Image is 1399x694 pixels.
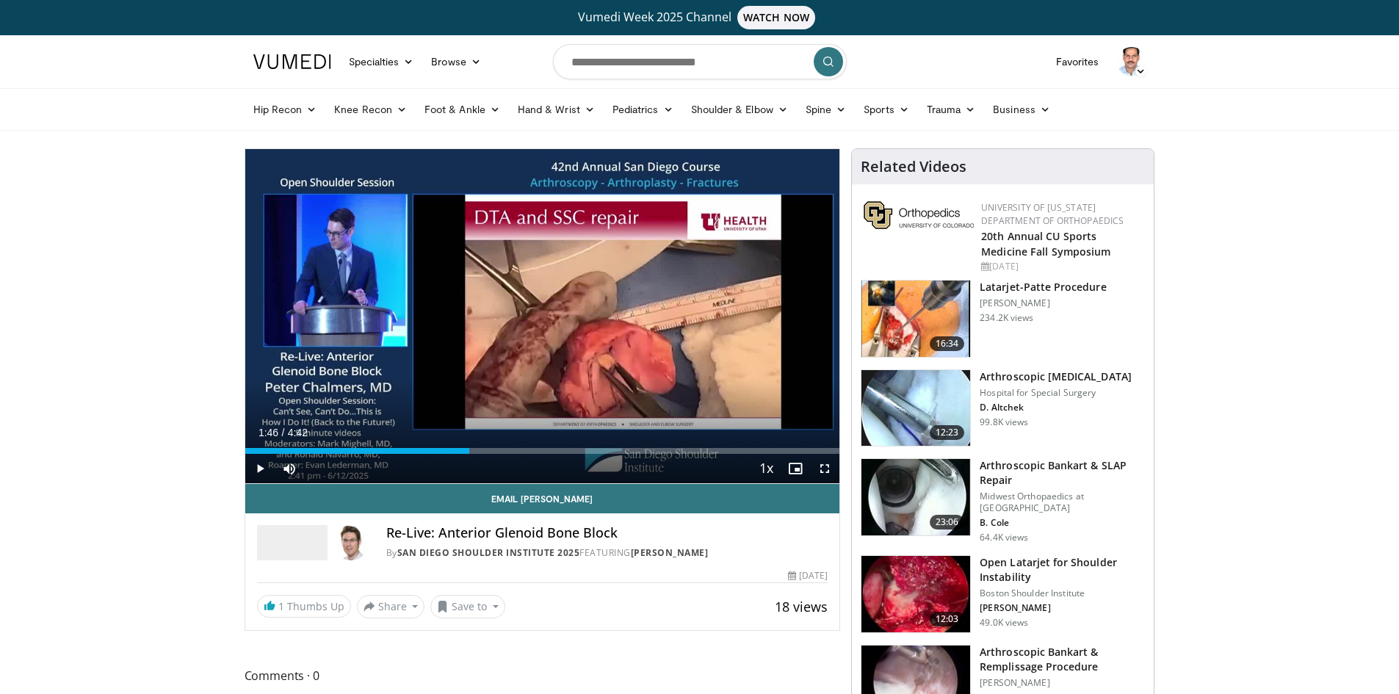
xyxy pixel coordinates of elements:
span: 18 views [775,598,828,615]
h4: Re-Live: Anterior Glenoid Bone Block [386,525,828,541]
p: [PERSON_NAME] [980,677,1145,689]
a: 16:34 Latarjet-Patte Procedure [PERSON_NAME] 234.2K views [861,280,1145,358]
img: VuMedi Logo [253,54,331,69]
img: San Diego Shoulder Institute 2025 [257,525,328,560]
h3: Arthroscopic Bankart & Remplissage Procedure [980,645,1145,674]
div: By FEATURING [386,546,828,560]
h3: Arthroscopic Bankart & SLAP Repair [980,458,1145,488]
p: 234.2K views [980,312,1033,324]
a: Shoulder & Elbow [682,95,797,124]
p: Hospital for Special Surgery [980,387,1132,399]
p: 49.0K views [980,617,1028,629]
a: 23:06 Arthroscopic Bankart & SLAP Repair Midwest Orthopaedics at [GEOGRAPHIC_DATA] B. Cole 64.4K ... [861,458,1145,543]
img: cole_0_3.png.150x105_q85_crop-smart_upscale.jpg [861,459,970,535]
img: Avatar [333,525,369,560]
h3: Latarjet-Patte Procedure [980,280,1106,294]
p: [PERSON_NAME] [980,602,1145,614]
p: Midwest Orthopaedics at [GEOGRAPHIC_DATA] [980,491,1145,514]
a: Hand & Wrist [509,95,604,124]
span: 1:46 [259,427,278,438]
span: 16:34 [930,336,965,351]
a: 12:03 Open Latarjet for Shoulder Instability Boston Shoulder Institute [PERSON_NAME] 49.0K views [861,555,1145,633]
a: Vumedi Week 2025 ChannelWATCH NOW [256,6,1144,29]
img: 10039_3.png.150x105_q85_crop-smart_upscale.jpg [861,370,970,447]
div: [DATE] [788,569,828,582]
p: Boston Shoulder Institute [980,588,1145,599]
button: Play [245,454,275,483]
img: 355603a8-37da-49b6-856f-e00d7e9307d3.png.150x105_q85_autocrop_double_scale_upscale_version-0.2.png [864,201,974,229]
a: 20th Annual CU Sports Medicine Fall Symposium [981,229,1110,259]
h3: Open Latarjet for Shoulder Instability [980,555,1145,585]
p: 64.4K views [980,532,1028,543]
div: Progress Bar [245,448,840,454]
h4: Related Videos [861,158,966,176]
button: Share [357,595,425,618]
a: Hip Recon [245,95,326,124]
p: B. Cole [980,517,1145,529]
a: Foot & Ankle [416,95,509,124]
button: Playback Rate [751,454,781,483]
a: Email [PERSON_NAME] [245,484,840,513]
a: Pediatrics [604,95,682,124]
a: Trauma [918,95,985,124]
a: San Diego Shoulder Institute 2025 [397,546,580,559]
a: Specialties [340,47,423,76]
p: 99.8K views [980,416,1028,428]
span: 23:06 [930,515,965,529]
img: Avatar [1117,47,1146,76]
a: Knee Recon [325,95,416,124]
span: 1 [278,599,284,613]
a: Sports [855,95,918,124]
p: [PERSON_NAME] [980,297,1106,309]
a: University of [US_STATE] Department of Orthopaedics [981,201,1124,227]
a: [PERSON_NAME] [631,546,709,559]
div: [DATE] [981,260,1142,273]
p: D. Altchek [980,402,1132,413]
a: 1 Thumbs Up [257,595,351,618]
img: 944938_3.png.150x105_q85_crop-smart_upscale.jpg [861,556,970,632]
span: WATCH NOW [737,6,815,29]
h3: Arthroscopic [MEDICAL_DATA] [980,369,1132,384]
span: 12:23 [930,425,965,440]
button: Mute [275,454,304,483]
img: 617583_3.png.150x105_q85_crop-smart_upscale.jpg [861,281,970,357]
a: Business [984,95,1059,124]
span: / [282,427,285,438]
button: Enable picture-in-picture mode [781,454,810,483]
a: 12:23 Arthroscopic [MEDICAL_DATA] Hospital for Special Surgery D. Altchek 99.8K views [861,369,1145,447]
button: Fullscreen [810,454,839,483]
button: Save to [430,595,505,618]
a: Favorites [1047,47,1108,76]
a: Spine [797,95,855,124]
a: Browse [422,47,490,76]
input: Search topics, interventions [553,44,847,79]
span: 4:42 [288,427,308,438]
span: Comments 0 [245,666,841,685]
span: 12:03 [930,612,965,626]
video-js: Video Player [245,149,840,484]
